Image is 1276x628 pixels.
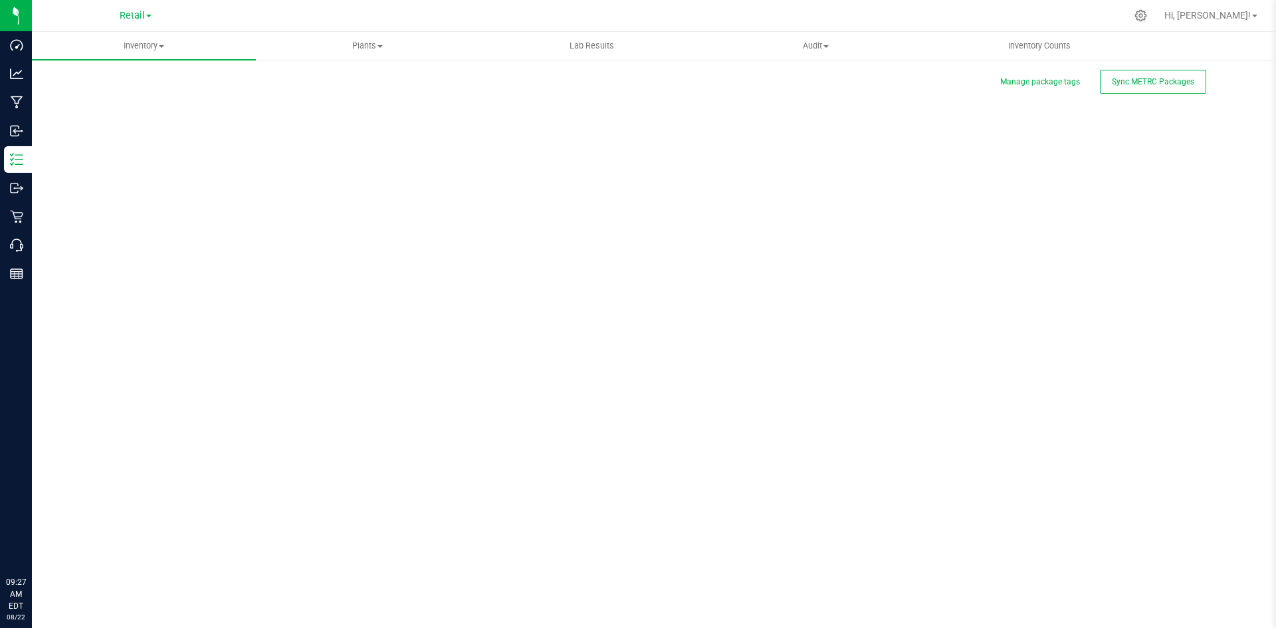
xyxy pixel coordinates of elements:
[6,612,26,622] p: 08/22
[10,267,23,280] inline-svg: Reports
[990,40,1089,52] span: Inventory Counts
[1100,70,1206,94] button: Sync METRC Packages
[10,239,23,252] inline-svg: Call Center
[32,32,256,60] a: Inventory
[10,181,23,195] inline-svg: Outbound
[120,10,145,21] span: Retail
[704,32,928,60] a: Audit
[1132,9,1149,22] div: Manage settings
[256,32,480,60] a: Plants
[552,40,632,52] span: Lab Results
[10,39,23,52] inline-svg: Dashboard
[6,576,26,612] p: 09:27 AM EDT
[928,32,1152,60] a: Inventory Counts
[10,153,23,166] inline-svg: Inventory
[10,124,23,138] inline-svg: Inbound
[1000,76,1080,88] button: Manage package tags
[480,32,704,60] a: Lab Results
[10,67,23,80] inline-svg: Analytics
[10,96,23,109] inline-svg: Manufacturing
[1164,10,1251,21] span: Hi, [PERSON_NAME]!
[704,40,927,52] span: Audit
[257,40,479,52] span: Plants
[1112,77,1194,86] span: Sync METRC Packages
[10,210,23,223] inline-svg: Retail
[32,40,256,52] span: Inventory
